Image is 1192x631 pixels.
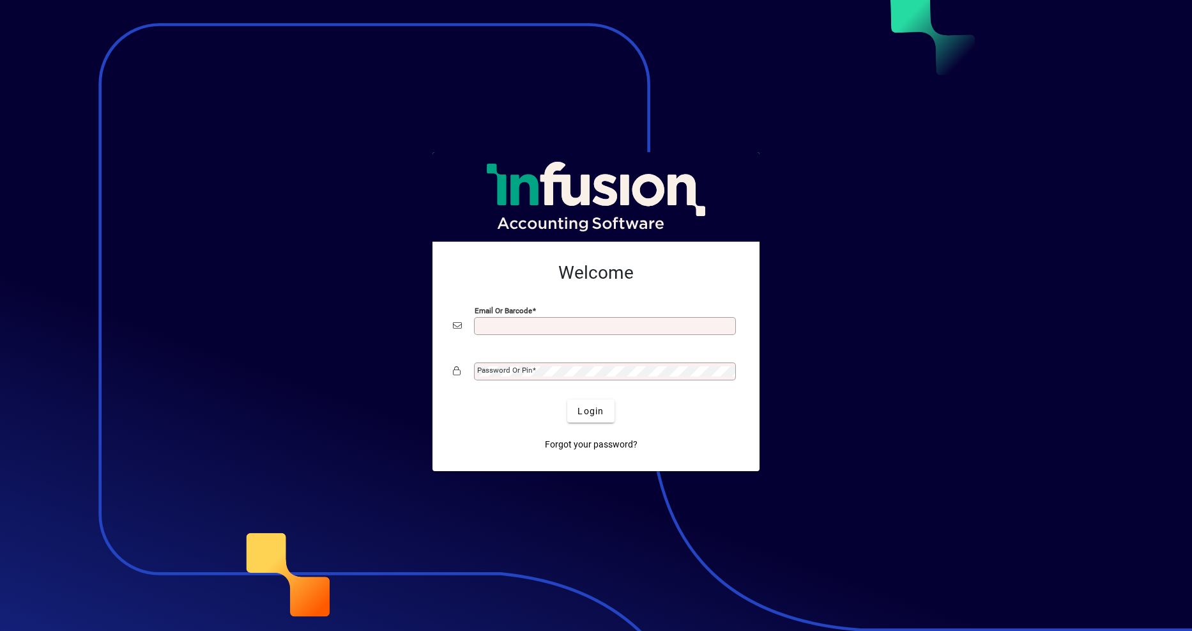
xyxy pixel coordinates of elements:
[545,438,638,451] span: Forgot your password?
[577,405,604,418] span: Login
[540,433,643,456] a: Forgot your password?
[475,306,532,315] mat-label: Email or Barcode
[567,400,614,423] button: Login
[477,366,532,375] mat-label: Password or Pin
[453,262,739,284] h2: Welcome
